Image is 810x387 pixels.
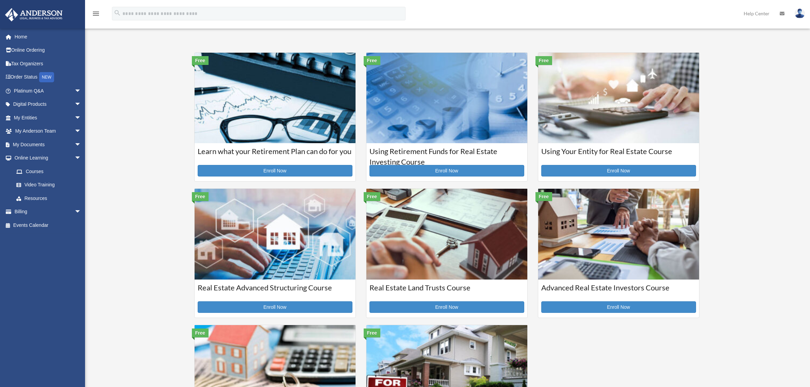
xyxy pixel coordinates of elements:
img: Anderson Advisors Platinum Portal [3,8,65,21]
a: Enroll Now [369,301,524,313]
h3: Advanced Real Estate Investors Course [541,283,696,300]
span: arrow_drop_down [75,124,88,138]
h3: Learn what your Retirement Plan can do for you [198,146,352,163]
div: Free [535,56,552,65]
span: arrow_drop_down [75,138,88,152]
h3: Real Estate Land Trusts Course [369,283,524,300]
a: My Anderson Teamarrow_drop_down [5,124,92,138]
a: Enroll Now [541,301,696,313]
a: My Documentsarrow_drop_down [5,138,92,151]
a: Online Ordering [5,44,92,57]
div: Free [192,192,209,201]
a: Enroll Now [198,301,352,313]
span: arrow_drop_down [75,151,88,165]
div: Free [364,329,381,337]
div: Free [192,56,209,65]
i: search [114,9,121,17]
a: Video Training [10,178,92,192]
h3: Using Your Entity for Real Estate Course [541,146,696,163]
div: Free [192,329,209,337]
span: arrow_drop_down [75,205,88,219]
a: Resources [10,191,92,205]
i: menu [92,10,100,18]
span: arrow_drop_down [75,98,88,112]
a: Enroll Now [369,165,524,176]
span: arrow_drop_down [75,111,88,125]
a: Courses [10,165,88,178]
h3: Real Estate Advanced Structuring Course [198,283,352,300]
h3: Using Retirement Funds for Real Estate Investing Course [369,146,524,163]
a: Online Learningarrow_drop_down [5,151,92,165]
span: arrow_drop_down [75,84,88,98]
a: Billingarrow_drop_down [5,205,92,219]
a: Enroll Now [541,165,696,176]
a: My Entitiesarrow_drop_down [5,111,92,124]
div: Free [535,192,552,201]
a: Digital Productsarrow_drop_down [5,98,92,111]
a: Platinum Q&Aarrow_drop_down [5,84,92,98]
div: NEW [39,72,54,82]
a: Home [5,30,92,44]
a: Enroll Now [198,165,352,176]
a: menu [92,12,100,18]
a: Order StatusNEW [5,70,92,84]
a: Tax Organizers [5,57,92,70]
img: User Pic [795,9,805,18]
a: Events Calendar [5,218,92,232]
div: Free [364,192,381,201]
div: Free [364,56,381,65]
